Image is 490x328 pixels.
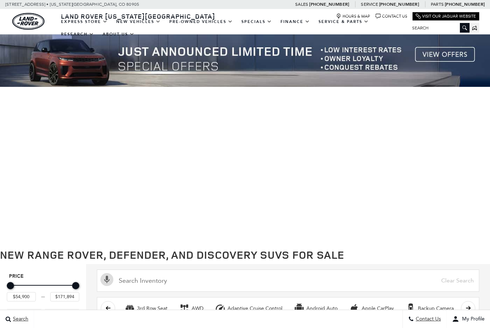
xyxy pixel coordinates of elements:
span: Search [11,316,28,322]
span: Sales [295,2,308,7]
div: Apple CarPlay [349,303,360,314]
a: Contact Us [376,14,407,19]
a: Finance [276,15,314,28]
div: Android Auto [294,303,305,314]
a: land-rover [12,13,44,30]
button: Backup CameraBackup Camera [401,301,458,316]
div: Minimum Price [7,282,14,289]
div: AWD [192,305,203,312]
a: New Vehicles [112,15,165,28]
img: Land Rover [12,13,44,30]
a: EXPRESS STORE [57,15,112,28]
a: [PHONE_NUMBER] [379,1,419,7]
div: 3rd Row Seat [124,303,135,314]
button: user-profile-menu [447,310,490,328]
button: Apple CarPlayApple CarPlay [345,301,398,316]
div: Apple CarPlay [362,305,394,312]
div: Backup Camera [418,305,454,312]
div: Backup Camera [405,303,416,314]
span: Parts [431,2,444,7]
a: Research [57,28,98,41]
input: Search [407,24,470,32]
input: Maximum [50,292,79,301]
nav: Main Navigation [57,15,407,41]
a: Service & Parts [314,15,373,28]
a: Specials [237,15,276,28]
span: Service [361,2,378,7]
span: Land Rover [US_STATE][GEOGRAPHIC_DATA] [61,12,215,20]
button: Adaptive Cruise ControlAdaptive Cruise Control [211,301,286,316]
h5: Price [9,273,77,280]
button: scroll left [101,301,115,315]
a: [STREET_ADDRESS] • [US_STATE][GEOGRAPHIC_DATA], CO 80905 [5,2,139,7]
button: AWDAWD [175,301,207,316]
span: My Profile [459,316,485,322]
a: Hours & Map [336,14,370,19]
div: Adaptive Cruise Control [215,303,226,314]
input: Search Inventory [97,270,479,292]
div: 3rd Row Seat [137,305,168,312]
a: [PHONE_NUMBER] [445,1,485,7]
a: About Us [98,28,139,41]
a: Visit Our Jaguar Website [416,14,476,19]
input: Minimum [7,292,36,301]
button: 3rd Row Seat3rd Row Seat [121,301,171,316]
div: Adaptive Cruise Control [227,305,282,312]
span: Contact Us [414,316,441,322]
button: Android AutoAndroid Auto [290,301,341,316]
svg: Click to toggle on voice search [100,273,113,286]
button: scroll right [461,301,475,315]
div: Maximum Price [72,282,79,289]
a: Land Rover [US_STATE][GEOGRAPHIC_DATA] [57,12,220,20]
a: [PHONE_NUMBER] [309,1,349,7]
div: Android Auto [306,305,338,312]
div: AWD [179,303,190,314]
a: Pre-Owned Vehicles [165,15,237,28]
div: Price [7,280,79,301]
